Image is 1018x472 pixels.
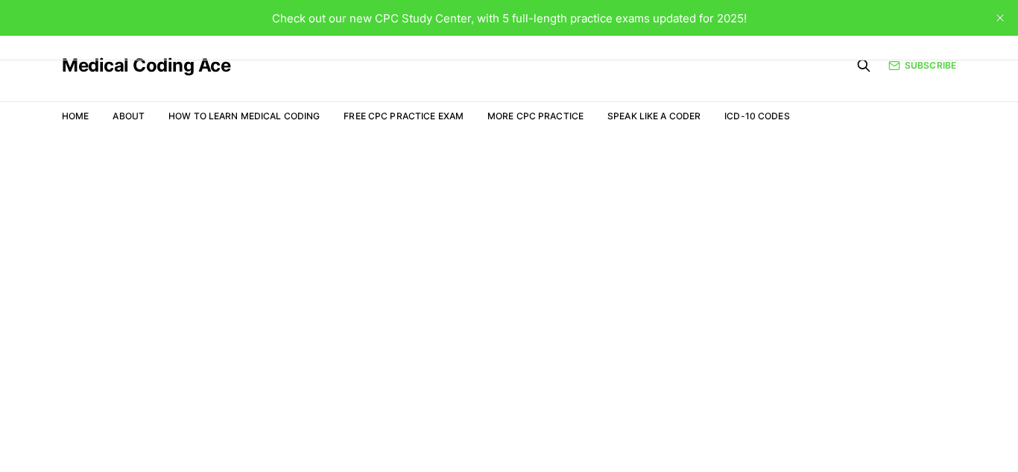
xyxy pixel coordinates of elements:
iframe: portal-trigger [776,399,1018,472]
a: ICD-10 Codes [724,110,789,122]
a: About [113,110,145,122]
span: Check out our new CPC Study Center, with 5 full-length practice exams updated for 2025! [272,11,747,25]
a: Subscribe [888,59,956,72]
a: Medical Coding Ace [62,57,230,75]
a: More CPC Practice [487,110,584,122]
a: Free CPC Practice Exam [344,110,464,122]
button: close [988,6,1012,30]
a: Speak Like a Coder [607,110,701,122]
a: Home [62,110,89,122]
a: How to Learn Medical Coding [168,110,320,122]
